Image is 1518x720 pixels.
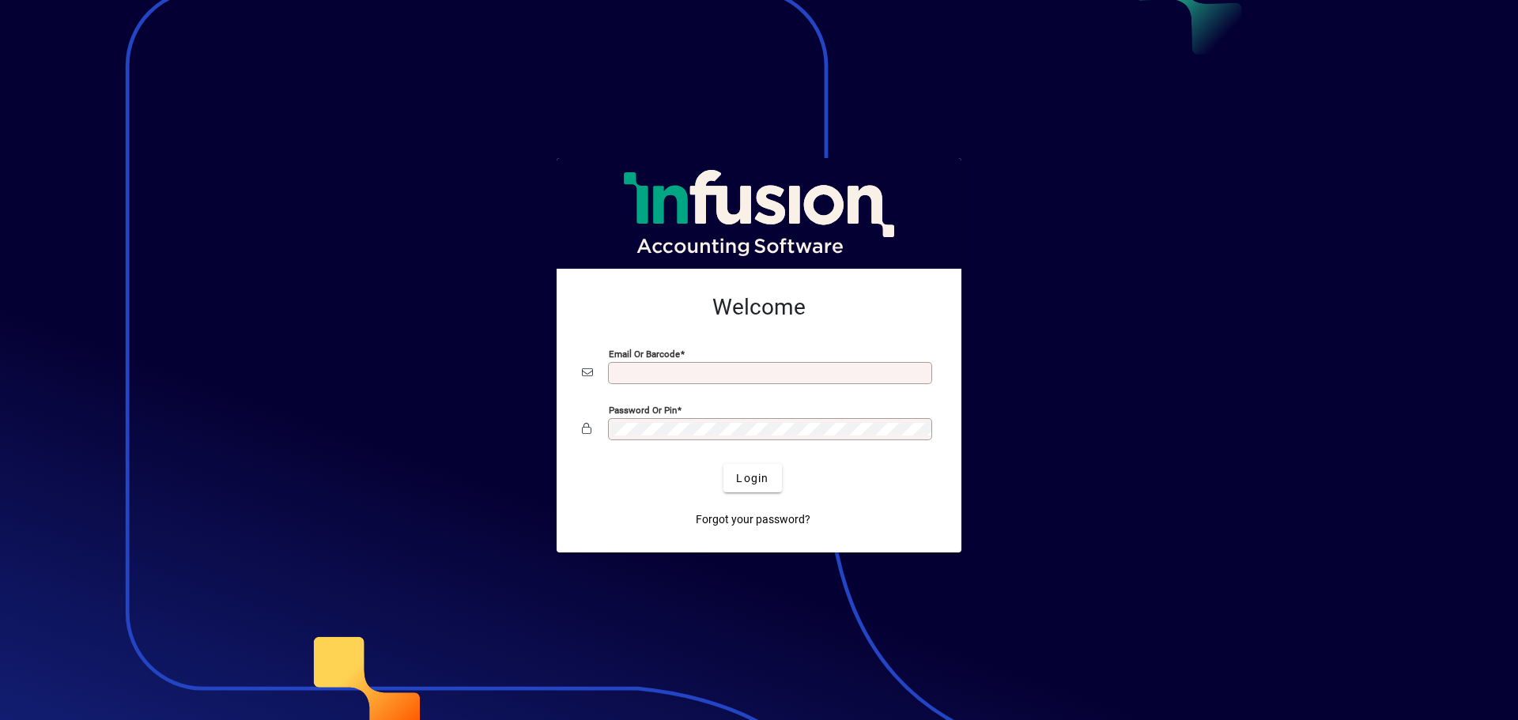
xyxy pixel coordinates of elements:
[609,405,677,416] mat-label: Password or Pin
[609,349,680,360] mat-label: Email or Barcode
[723,464,781,492] button: Login
[582,294,936,321] h2: Welcome
[689,505,817,533] a: Forgot your password?
[736,470,768,487] span: Login
[696,511,810,528] span: Forgot your password?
